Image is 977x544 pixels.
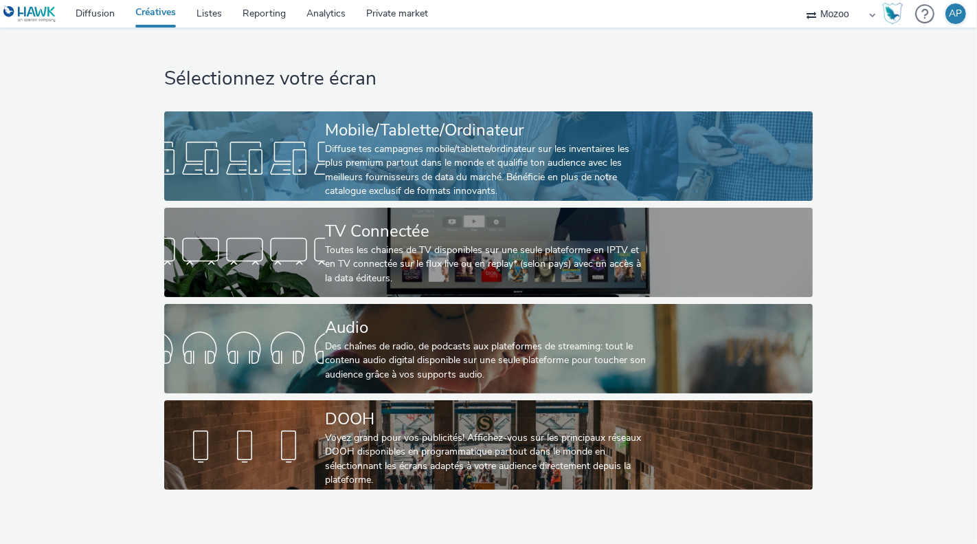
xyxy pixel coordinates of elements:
div: Diffuse tes campagnes mobile/tablette/ordinateur sur les inventaires les plus premium partout dan... [325,142,647,199]
div: AP [950,3,963,24]
img: Hawk Academy [882,3,903,25]
div: Toutes les chaines de TV disponibles sur une seule plateforme en IPTV et en TV connectée sur le f... [325,243,647,285]
img: undefined Logo [3,6,56,23]
a: AudioDes chaînes de radio, de podcasts aux plateformes de streaming: tout le contenu audio digita... [164,304,812,393]
a: Mobile/Tablette/OrdinateurDiffuse tes campagnes mobile/tablette/ordinateur sur les inventaires le... [164,111,812,201]
div: Audio [325,316,647,340]
div: Des chaînes de radio, de podcasts aux plateformes de streaming: tout le contenu audio digital dis... [325,340,647,382]
a: DOOHVoyez grand pour vos publicités! Affichez-vous sur les principaux réseaux DOOH disponibles en... [164,400,812,490]
a: TV ConnectéeToutes les chaines de TV disponibles sur une seule plateforme en IPTV et en TV connec... [164,208,812,297]
div: DOOH [325,407,647,431]
div: Voyez grand pour vos publicités! Affichez-vous sur les principaux réseaux DOOH disponibles en pro... [325,431,647,488]
h1: Sélectionnez votre écran [164,66,812,92]
div: Mobile/Tablette/Ordinateur [325,118,647,142]
a: Hawk Academy [882,3,908,25]
div: TV Connectée [325,219,647,243]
